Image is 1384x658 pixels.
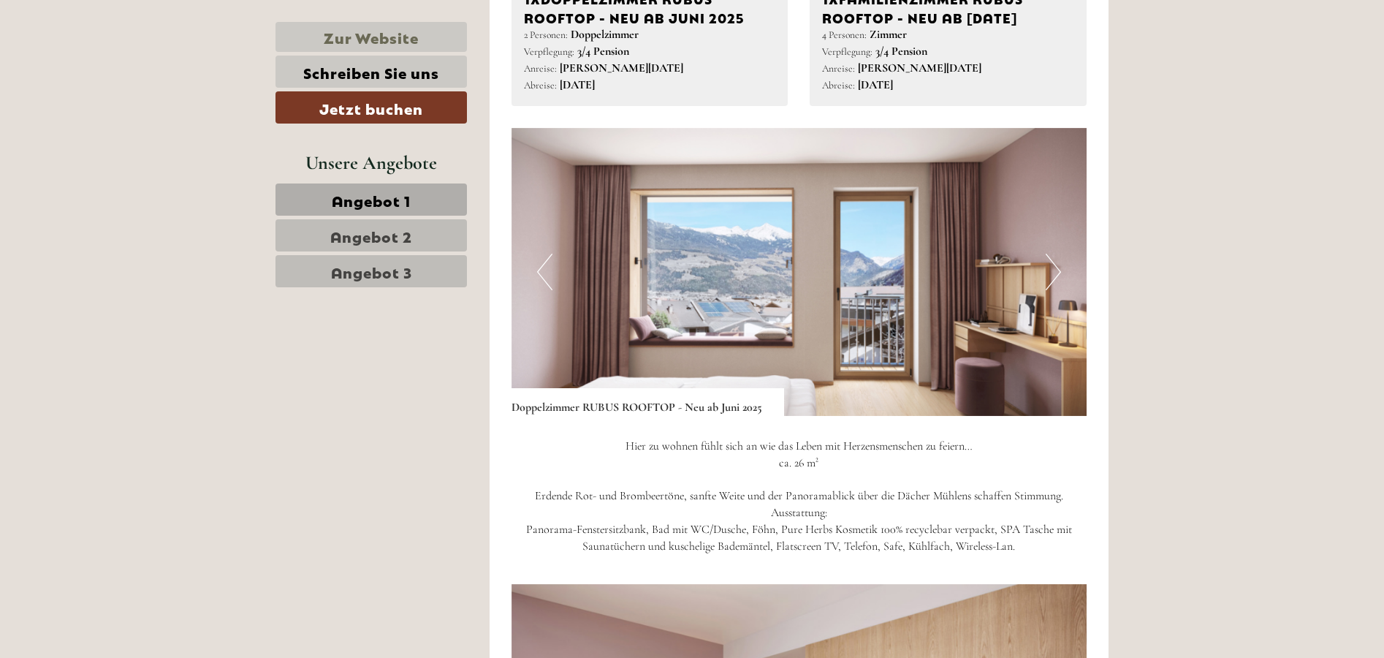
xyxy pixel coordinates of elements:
span: Angebot 2 [330,225,412,246]
b: [PERSON_NAME][DATE] [858,61,981,75]
button: Next [1046,254,1061,290]
p: Hier zu wohnen fühlt sich an wie das Leben mit Herzensmenschen zu feiern… ca. 26 m² Erdende Rot- ... [512,438,1087,555]
a: Zur Website [275,22,467,52]
b: 3/4 Pension [875,44,927,58]
small: Verpflegung: [822,45,872,58]
div: Unsere Angebote [275,149,467,176]
button: Previous [537,254,552,290]
small: Verpflegung: [524,45,574,58]
b: Zimmer [870,27,907,42]
small: Abreise: [822,79,855,91]
small: 13:08 [22,71,208,81]
span: Angebot 3 [331,261,412,281]
small: Anreise: [822,62,855,75]
small: 4 Personen: [822,29,867,41]
small: Abreise: [524,79,557,91]
b: 3/4 Pension [577,44,629,58]
div: [GEOGRAPHIC_DATA] [22,42,208,54]
button: Senden [474,379,576,411]
b: Doppelzimmer [571,27,639,42]
div: [DATE] [262,11,314,36]
b: [DATE] [560,77,595,92]
b: [DATE] [858,77,893,92]
span: Angebot 1 [332,189,411,210]
div: Guten Tag, wie können wir Ihnen helfen? [11,39,215,84]
small: 2 Personen: [524,29,568,41]
a: Schreiben Sie uns [275,56,467,88]
small: Anreise: [524,62,557,75]
b: [PERSON_NAME][DATE] [560,61,683,75]
img: image [512,128,1087,416]
a: Jetzt buchen [275,91,467,124]
div: Doppelzimmer RUBUS ROOFTOP - Neu ab Juni 2025 [512,388,784,416]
